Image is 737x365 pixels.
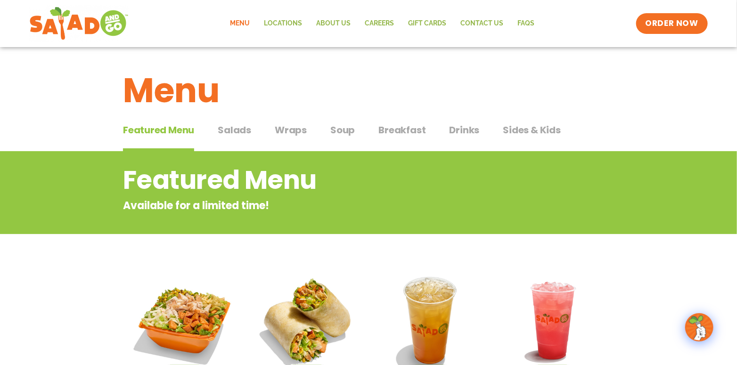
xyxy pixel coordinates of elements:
a: Locations [257,13,309,34]
a: GIFT CARDS [401,13,453,34]
h1: Menu [123,65,614,116]
span: Featured Menu [123,123,194,137]
h2: Featured Menu [123,161,538,199]
nav: Menu [223,13,541,34]
a: FAQs [510,13,541,34]
span: ORDER NOW [646,18,698,29]
span: Soup [330,123,355,137]
a: ORDER NOW [636,13,708,34]
a: Menu [223,13,257,34]
a: Careers [358,13,401,34]
div: Tabbed content [123,120,614,152]
a: About Us [309,13,358,34]
span: Salads [218,123,251,137]
img: wpChatIcon [686,314,712,341]
span: Wraps [275,123,307,137]
p: Available for a limited time! [123,198,538,213]
span: Sides & Kids [503,123,561,137]
span: Drinks [450,123,480,137]
span: Breakfast [378,123,426,137]
a: Contact Us [453,13,510,34]
img: new-SAG-logo-768×292 [29,5,129,42]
